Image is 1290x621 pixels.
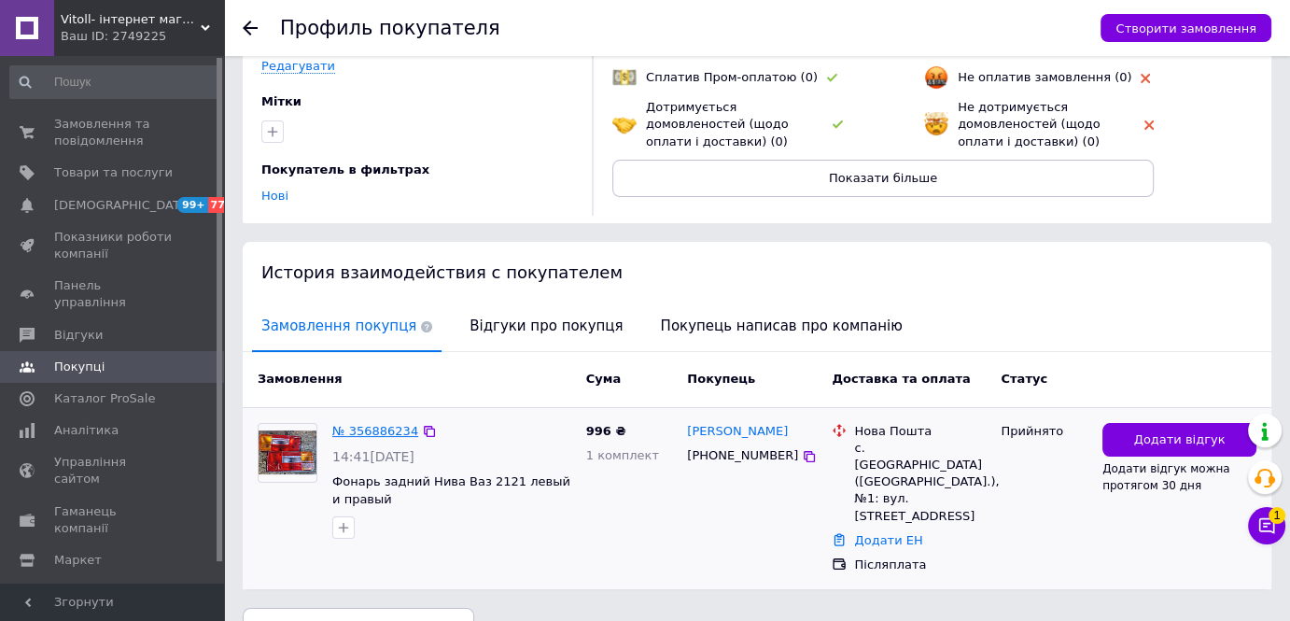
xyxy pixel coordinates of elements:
span: Не дотримується домовленостей (щодо оплати і доставки) (0) [958,100,1101,148]
img: rating-tag-type [1141,74,1150,83]
span: Мітки [261,94,301,108]
span: 1 комплект [586,448,659,462]
span: Сплатив Пром-оплатою (0) [646,70,818,84]
span: Дотримується домовленостей (щодо оплати і доставки) (0) [646,100,789,148]
span: Замовлення [258,372,342,386]
div: Нова Пошта [854,423,986,440]
div: Ваш ID: 2749225 [61,28,224,45]
a: № 356886234 [332,424,418,438]
button: Додати відгук [1102,423,1256,458]
span: Маркет [54,552,102,569]
a: [PERSON_NAME] [687,423,788,441]
span: Панель управління [54,277,173,311]
button: Чат з покупцем1 [1248,507,1285,544]
img: Фото товару [259,430,316,474]
img: emoji [924,112,948,136]
span: 77 [208,197,230,213]
span: Додати відгук [1134,431,1226,449]
a: Нові [261,189,288,203]
span: [DEMOGRAPHIC_DATA] [54,197,192,214]
span: 1 [1269,507,1285,524]
span: Створити замовлення [1115,21,1256,35]
div: Покупатель в фильтрах [261,162,568,178]
img: rating-tag-type [833,120,843,129]
span: Покупці [54,359,105,375]
div: Прийнято [1001,423,1087,440]
a: Додати ЕН [854,533,922,547]
span: Покупець написав про компанію [652,303,912,350]
button: Створити замовлення [1101,14,1271,42]
span: Аналітика [54,422,119,439]
span: Cума [586,372,621,386]
img: emoji [924,65,948,90]
span: Покупець [687,372,755,386]
img: emoji [612,112,637,136]
img: rating-tag-type [827,74,837,82]
span: Показники роботи компанії [54,229,173,262]
img: emoji [612,65,637,90]
span: Відгуки [54,327,103,344]
span: Каталог ProSale [54,390,155,407]
div: Повернутися назад [243,21,258,35]
span: 996 ₴ [586,424,626,438]
span: 14:41[DATE] [332,449,414,464]
span: Доставка та оплата [832,372,970,386]
span: Замовлення покупця [252,303,442,350]
span: Додати відгук можна протягом 30 дня [1102,462,1230,492]
span: Замовлення та повідомлення [54,116,173,149]
span: История взаимодействия с покупателем [261,262,623,282]
span: Статус [1001,372,1047,386]
span: Показати більше [829,171,937,185]
a: Редагувати [261,59,335,74]
span: Не оплатив замовлення (0) [958,70,1131,84]
a: Фонарь задний Нива Ваз 2121 левый и правый [332,474,570,506]
span: Управління сайтом [54,454,173,487]
span: Товари та послуги [54,164,173,181]
img: rating-tag-type [1144,120,1154,130]
span: Відгуки про покупця [460,303,632,350]
span: 99+ [177,197,208,213]
button: Показати більше [612,160,1154,197]
h1: Профиль покупателя [280,17,500,39]
div: Післяплата [854,557,986,573]
input: Пошук [9,65,220,99]
a: Фото товару [258,423,317,483]
span: Vitoll- інтернет магазин автозапчастин [61,11,201,28]
div: с. [GEOGRAPHIC_DATA] ([GEOGRAPHIC_DATA].), №1: вул. [STREET_ADDRESS] [854,440,986,525]
span: Гаманець компанії [54,503,173,537]
div: [PHONE_NUMBER] [683,444,802,468]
